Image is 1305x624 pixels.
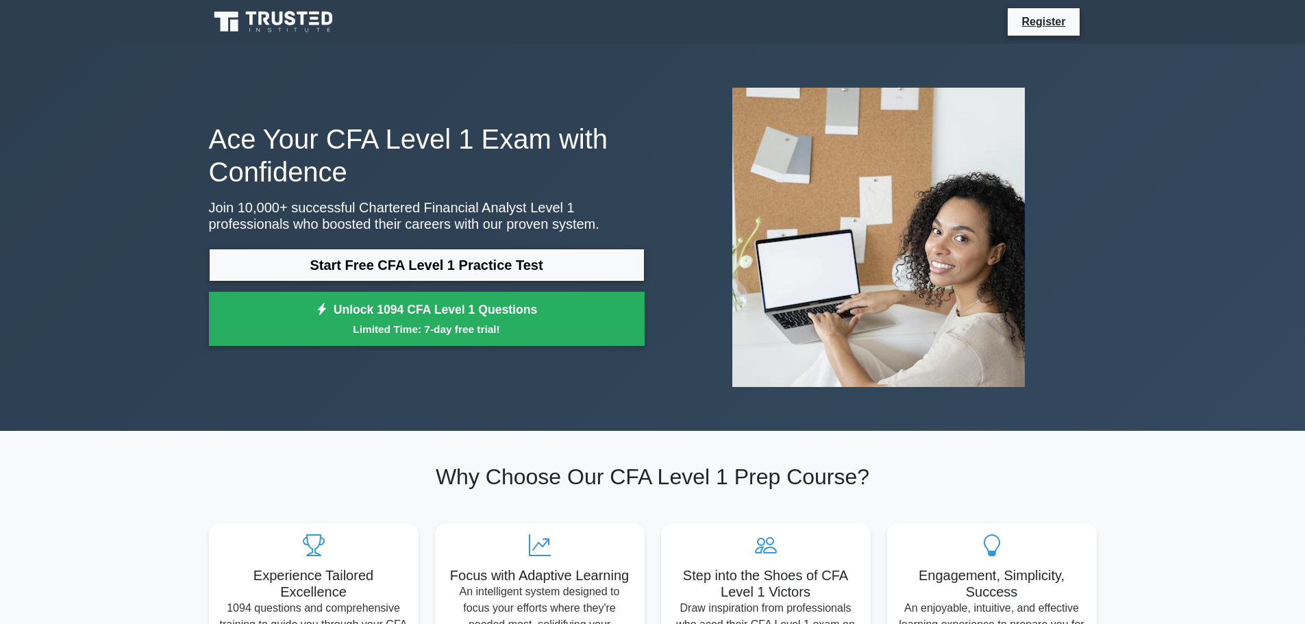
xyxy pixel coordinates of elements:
[209,464,1097,490] h2: Why Choose Our CFA Level 1 Prep Course?
[209,249,645,282] a: Start Free CFA Level 1 Practice Test
[209,292,645,347] a: Unlock 1094 CFA Level 1 QuestionsLimited Time: 7-day free trial!
[446,567,634,584] h5: Focus with Adaptive Learning
[672,567,860,600] h5: Step into the Shoes of CFA Level 1 Victors
[1013,13,1073,30] a: Register
[220,567,408,600] h5: Experience Tailored Excellence
[226,321,627,337] small: Limited Time: 7-day free trial!
[209,199,645,232] p: Join 10,000+ successful Chartered Financial Analyst Level 1 professionals who boosted their caree...
[898,567,1086,600] h5: Engagement, Simplicity, Success
[209,123,645,188] h1: Ace Your CFA Level 1 Exam with Confidence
